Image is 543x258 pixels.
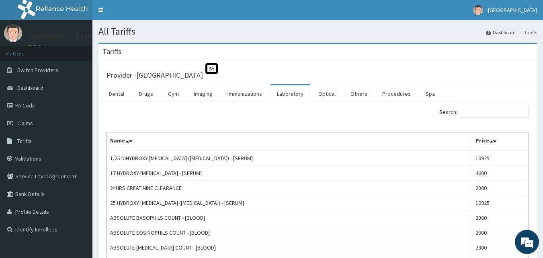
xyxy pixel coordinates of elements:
a: Dashboard [486,29,516,36]
input: Search: [460,106,529,118]
td: 2300 [472,181,529,196]
td: ABSOLUTE [MEDICAL_DATA] COUNT - [BLOOD] [107,240,472,255]
a: Procedures [376,85,417,102]
th: Price [472,132,529,151]
td: 1,25 DIHYDROXY [MEDICAL_DATA] ([MEDICAL_DATA]) - [SERUM] [107,151,472,166]
li: Tariffs [516,29,537,36]
label: Search: [439,106,529,118]
span: Tariffs [17,137,32,144]
h3: Provider - [GEOGRAPHIC_DATA] [107,72,203,79]
th: Name [107,132,472,151]
img: User Image [4,24,22,42]
td: 10925 [472,196,529,211]
a: Optical [312,85,342,102]
td: 2300 [472,225,529,240]
a: Immunizations [221,85,268,102]
td: 2300 [472,240,529,255]
span: [GEOGRAPHIC_DATA] [488,6,537,14]
a: Drugs [133,85,160,102]
td: 4600 [472,166,529,181]
a: Dental [102,85,131,102]
span: St [205,63,218,74]
span: Dashboard [17,84,43,91]
span: Claims [17,120,33,127]
a: Spa [419,85,441,102]
h1: All Tariffs [98,26,537,37]
a: Gym [162,85,185,102]
p: [GEOGRAPHIC_DATA] [28,33,94,40]
td: ABSOLUTE EOSINOPHILS COUNT - [BLOOD] [107,225,472,240]
span: Switch Providers [17,66,58,74]
a: Laboratory [270,85,310,102]
a: Online [28,44,47,50]
h3: Tariffs [102,48,121,55]
td: 17 HYDROXY-[MEDICAL_DATA] - [SERUM] [107,166,472,181]
img: User Image [473,5,483,15]
a: Others [344,85,374,102]
textarea: Type your message and hit 'Enter' [4,172,153,200]
td: ABSOLUTE BASOPHILS COUNT - [BLOOD] [107,211,472,225]
a: Imaging [187,85,219,102]
td: 2300 [472,211,529,225]
div: Minimize live chat window [132,4,151,23]
td: 25 HYDROXY [MEDICAL_DATA] ([MEDICAL_DATA]) - [SERUM] [107,196,472,211]
img: d_794563401_company_1708531726252_794563401 [15,40,33,60]
div: Chat with us now [42,45,135,56]
span: We're online! [47,78,111,159]
td: 24HRS CREATININE CLEARANCE [107,181,472,196]
td: 10925 [472,151,529,166]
